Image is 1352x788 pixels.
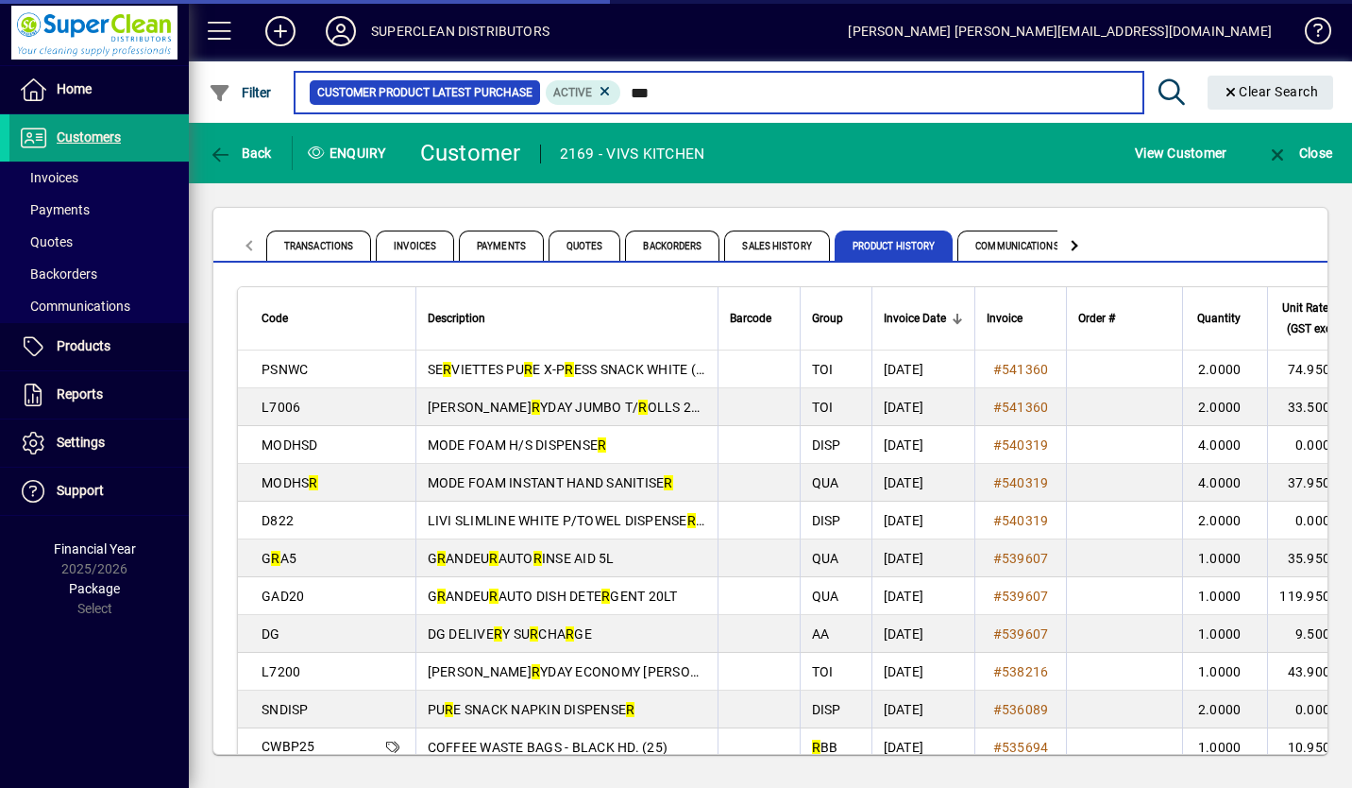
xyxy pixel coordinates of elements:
span: G A5 [262,551,296,566]
span: # [993,437,1002,453]
span: CWBP25 [262,739,315,754]
span: Products [57,338,110,353]
span: Transactions [266,231,371,261]
td: [DATE] [871,502,974,540]
button: Profile [311,14,371,48]
span: Sales History [724,231,829,261]
div: 2169 - VIVS KITCHEN [560,139,705,169]
span: Invoices [376,231,454,261]
a: #540319 [987,472,1056,493]
span: # [993,551,1002,566]
mat-chip: Product Activation Status: Active [546,80,621,105]
span: GAD20 [262,589,304,604]
span: DISP [812,513,841,528]
a: #540319 [987,510,1056,531]
div: Customer [420,138,521,168]
span: G ANDEU AUTO INSE AID 5L [428,551,615,566]
div: SUPERCLEAN DISTRIBUTORS [371,16,549,46]
app-page-header-button: Back [189,136,293,170]
em: R [532,400,540,415]
td: 1.0000 [1182,615,1268,653]
span: DG DELIVE Y SU CHA GE [428,626,592,642]
span: Settings [57,435,105,450]
em: R [598,437,606,453]
em: R [533,551,542,566]
span: Group [812,308,843,329]
em: R [626,702,634,717]
span: Description [428,308,485,329]
td: [DATE] [871,653,974,691]
div: Enquiry [293,138,406,168]
span: [PERSON_NAME] YDAY ECONOMY [PERSON_NAME][DEMOGRAPHIC_DATA] TOWELS (4000) [428,664,994,679]
em: R [271,551,279,566]
span: Payments [459,231,544,261]
div: Quantity [1194,308,1259,329]
span: Code [262,308,288,329]
span: Back [209,146,272,161]
span: Invoice [987,308,1022,329]
a: #539607 [987,548,1056,569]
a: #539607 [987,624,1056,644]
span: MODE FOAM H/S DISPENSE [428,437,607,453]
span: G ANDEU AUTO DISH DETE GENT 20LT [428,589,678,604]
button: Back [204,136,277,170]
em: R [565,362,573,377]
span: 541360 [1002,362,1049,377]
a: Payments [9,194,189,226]
span: 540319 [1002,437,1049,453]
td: 2.0000 [1182,691,1268,728]
span: DISP [812,437,841,453]
span: Active [553,86,592,99]
a: Communications [9,290,189,322]
div: Group [812,308,860,329]
td: 1.0000 [1182,653,1268,691]
span: Financial Year [54,541,136,557]
span: 540319 [1002,475,1049,490]
span: MODHSD [262,437,318,453]
span: Support [57,483,104,498]
em: R [530,626,538,642]
span: Reports [57,386,103,402]
span: Barcode [730,308,771,329]
span: # [993,740,1002,755]
td: [DATE] [871,426,974,464]
span: Quotes [549,231,621,261]
span: Backorders [625,231,719,261]
td: 1.0000 [1182,540,1268,577]
span: DG [262,626,280,642]
td: [DATE] [871,691,974,728]
span: SE VIETTES PU E X-P ESS SNACK WHITE (6000) [428,362,733,377]
td: 4.0000 [1182,426,1268,464]
span: TOI [812,400,834,415]
div: Barcode [730,308,788,329]
span: Invoices [19,170,78,185]
span: # [993,362,1002,377]
button: Filter [204,76,277,110]
span: LIVI SLIMLINE WHITE P/TOWEL DISPENSE - LA GE [428,513,746,528]
span: L7200 [262,664,300,679]
span: 541360 [1002,400,1049,415]
span: # [993,400,1002,415]
button: Add [250,14,311,48]
span: SNDISP [262,702,309,717]
span: [PERSON_NAME] YDAY JUMBO T/ OLLS 2PLY 300M (8) [428,400,773,415]
span: QUA [812,589,839,604]
span: TOI [812,664,834,679]
em: R [443,362,451,377]
span: Home [57,81,92,96]
span: # [993,664,1002,679]
a: Reports [9,371,189,419]
a: #536089 [987,699,1056,720]
span: 536089 [1002,702,1049,717]
td: 1.0000 [1182,577,1268,615]
span: MODHS [262,475,318,490]
span: # [993,702,1002,717]
span: Package [69,581,120,596]
em: R [445,702,453,717]
td: [DATE] [871,728,974,766]
span: MODE FOAM INSTANT HAND SANITISE [428,475,673,490]
span: # [993,589,1002,604]
span: Quantity [1197,308,1241,329]
div: Code [262,308,404,329]
td: [DATE] [871,615,974,653]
